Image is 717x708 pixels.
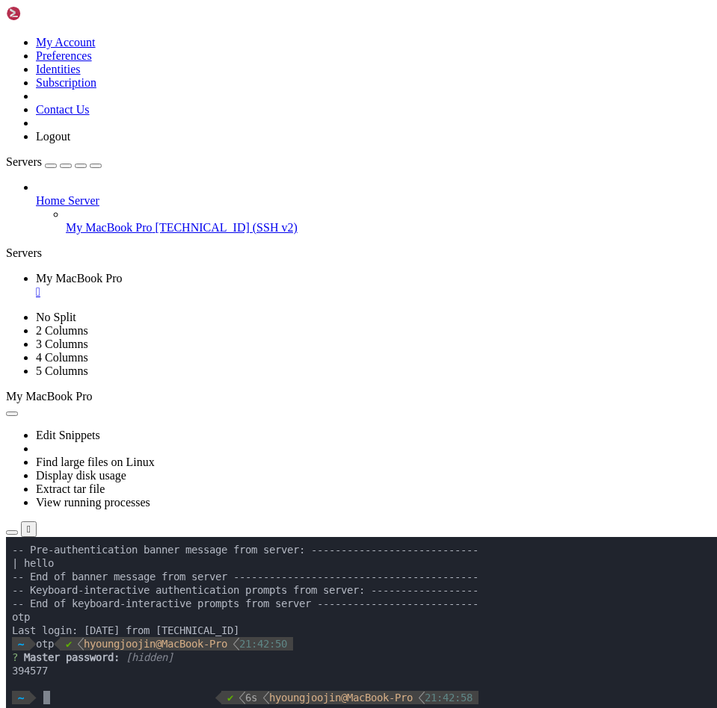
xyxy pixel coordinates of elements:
span: [TECHNICAL_ID] (SSH v2) [156,221,298,234]
span: My MacBook Pro [36,272,123,285]
a: 5 Columns [36,364,88,377]
span: ✔ [221,154,227,167]
button:  [21,521,37,537]
div: (5, 11) [37,154,43,167]
span: Servers [6,155,42,168]
x-row: Last login: [DATE] from [TECHNICAL_ID] [6,87,524,100]
span: 21:42:50 [233,100,281,114]
a: Edit Snippets [36,429,100,441]
x-row: otp [6,73,524,87]
a: My MacBook Pro [TECHNICAL_ID] (SSH v2) [66,221,711,235]
span:  [72,100,78,114]
span: ~ [12,154,18,167]
span: ~ [12,100,18,114]
div: Servers [6,246,711,260]
x-row: -- Pre-authentication banner message from server: ---------------------------- [6,6,524,19]
span:  [257,154,263,167]
span: 6s [239,154,251,167]
img: Shellngn [6,6,92,21]
div:  [27,524,31,535]
x-row: | hello [6,19,524,33]
a: 2 Columns [36,324,88,337]
a: Logout [36,130,70,143]
a:  [36,285,711,299]
x-row: otp [6,100,524,114]
a: Servers [6,155,102,168]
span: ✔ [60,100,66,114]
span: hyoungjoojin@MacBook-Pro [263,154,407,167]
a: Contact Us [36,103,90,116]
a: Find large files on Linux [36,456,155,468]
li: My MacBook Pro [TECHNICAL_ID] (SSH v2) [66,208,711,235]
x-row: 394577 [6,127,524,140]
span: My MacBook Pro [66,221,153,234]
span: Master password: [18,114,114,126]
a: 3 Columns [36,338,88,350]
a: 4 Columns [36,351,88,364]
a: My Account [36,36,96,49]
a: View running processes [36,496,150,509]
x-row: -- Keyboard-interactive authentication prompts from server: ------------------ [6,46,524,60]
a: No Split [36,311,76,323]
span:  [209,155,215,167]
a: Display disk usage [36,469,126,482]
span:  [24,155,30,167]
span: 21:42:58 [419,154,467,167]
a: My MacBook Pro [36,272,711,299]
a: Identities [36,63,81,75]
span: hyoungjoojin@MacBook-Pro [78,100,221,114]
a: Extract tar file [36,482,105,495]
span:  [233,154,239,167]
span:  [24,101,30,113]
a: Preferences [36,49,92,62]
span: Home Server [36,194,99,207]
li: Home Server [36,181,711,235]
span:  [413,154,419,167]
x-row: -- End of banner message from server ----------------------------------------- [6,33,524,46]
a: Subscription [36,76,96,89]
span:  [48,101,54,113]
span: [hidden] [120,114,167,126]
a: Home Server [36,194,711,208]
span: My MacBook Pro [6,390,93,403]
span:  [227,100,233,114]
span: ? [6,114,12,126]
x-row: -- End of keyboard-interactive prompts from server --------------------------- [6,60,524,73]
